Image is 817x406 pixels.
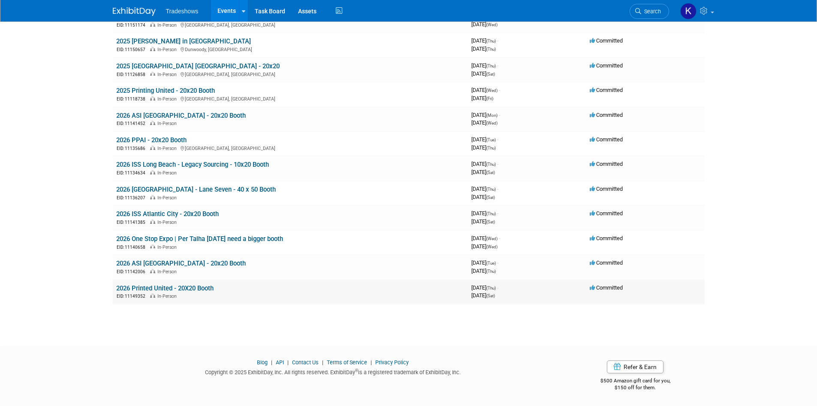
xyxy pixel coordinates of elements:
[116,87,215,95] a: 2025 Printing United - 20x20 Booth
[590,259,623,266] span: Committed
[486,146,496,150] span: (Thu)
[471,268,496,274] span: [DATE]
[116,235,283,243] a: 2026 One Stop Expo | Per Talha [DATE] need a bigger booth
[497,37,498,44] span: -
[486,162,496,167] span: (Thu)
[150,220,155,224] img: In-Person Event
[471,62,498,69] span: [DATE]
[471,169,495,175] span: [DATE]
[116,21,464,28] div: [GEOGRAPHIC_DATA], [GEOGRAPHIC_DATA]
[566,372,705,391] div: $500 Amazon gift card for you,
[471,292,495,299] span: [DATE]
[641,8,661,15] span: Search
[150,72,155,76] img: In-Person Event
[471,144,496,151] span: [DATE]
[486,113,497,118] span: (Mon)
[471,194,495,200] span: [DATE]
[150,121,155,125] img: In-Person Event
[590,136,623,143] span: Committed
[486,96,493,101] span: (Fri)
[486,88,497,93] span: (Wed)
[486,187,496,192] span: (Thu)
[117,146,149,151] span: EID: 11135686
[157,121,179,126] span: In-Person
[566,384,705,391] div: $150 off for them.
[150,47,155,51] img: In-Person Event
[157,269,179,275] span: In-Person
[471,37,498,44] span: [DATE]
[497,62,498,69] span: -
[499,235,500,241] span: -
[117,47,149,52] span: EID: 11150657
[113,7,156,16] img: ExhibitDay
[497,136,498,143] span: -
[590,210,623,217] span: Committed
[486,195,495,200] span: (Sat)
[471,161,498,167] span: [DATE]
[497,186,498,192] span: -
[150,22,155,27] img: In-Person Event
[486,220,495,224] span: (Sat)
[117,294,149,299] span: EID: 11149352
[486,269,496,274] span: (Thu)
[471,259,498,266] span: [DATE]
[590,37,623,44] span: Committed
[117,220,149,225] span: EID: 11141385
[486,64,496,68] span: (Thu)
[157,96,179,102] span: In-Person
[471,210,498,217] span: [DATE]
[471,186,498,192] span: [DATE]
[150,170,155,174] img: In-Person Event
[150,244,155,249] img: In-Person Event
[471,235,500,241] span: [DATE]
[680,3,696,19] img: Karyna Kitsmey
[486,293,495,298] span: (Sat)
[157,47,179,52] span: In-Person
[486,170,495,175] span: (Sat)
[276,359,284,366] a: API
[116,210,219,218] a: 2026 ISS Atlantic City - 20x20 Booth
[590,284,623,291] span: Committed
[471,21,497,27] span: [DATE]
[327,359,367,366] a: Terms of Service
[116,186,276,193] a: 2026 [GEOGRAPHIC_DATA] - Lane Seven - 40 x 50 Booth
[590,112,623,118] span: Committed
[471,46,496,52] span: [DATE]
[486,121,497,125] span: (Wed)
[471,119,497,126] span: [DATE]
[157,244,179,250] span: In-Person
[471,243,497,250] span: [DATE]
[368,359,374,366] span: |
[150,96,155,101] img: In-Person Event
[150,146,155,150] img: In-Person Event
[116,259,246,267] a: 2026 ASI [GEOGRAPHIC_DATA] - 20x20 Booth
[116,144,464,152] div: [GEOGRAPHIC_DATA], [GEOGRAPHIC_DATA]
[471,87,500,93] span: [DATE]
[292,359,319,366] a: Contact Us
[116,46,464,53] div: Dunwoody, [GEOGRAPHIC_DATA]
[157,195,179,201] span: In-Person
[375,359,409,366] a: Privacy Policy
[116,95,464,102] div: [GEOGRAPHIC_DATA], [GEOGRAPHIC_DATA]
[117,195,149,200] span: EID: 11136207
[486,22,497,27] span: (Wed)
[116,136,187,144] a: 2026 PPAI - 20x20 Booth
[116,161,269,168] a: 2026 ISS Long Beach - Legacy Sourcing - 10x20 Booth
[116,112,246,119] a: 2026 ASI [GEOGRAPHIC_DATA] - 20x20 Booth
[117,72,149,77] span: EID: 11126858
[355,368,358,373] sup: ®
[471,218,495,225] span: [DATE]
[499,87,500,93] span: -
[117,269,149,274] span: EID: 11142006
[497,210,498,217] span: -
[486,47,496,52] span: (Thu)
[486,72,495,76] span: (Sat)
[113,366,554,376] div: Copyright © 2025 ExhibitDay, Inc. All rights reserved. ExhibitDay is a registered trademark of Ex...
[486,236,497,241] span: (Wed)
[157,22,179,28] span: In-Person
[116,284,214,292] a: 2026 Printed United - 20X20 Booth
[499,112,500,118] span: -
[116,62,280,70] a: 2025 [GEOGRAPHIC_DATA] [GEOGRAPHIC_DATA] - 20x20
[117,121,149,126] span: EID: 11141452
[590,235,623,241] span: Committed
